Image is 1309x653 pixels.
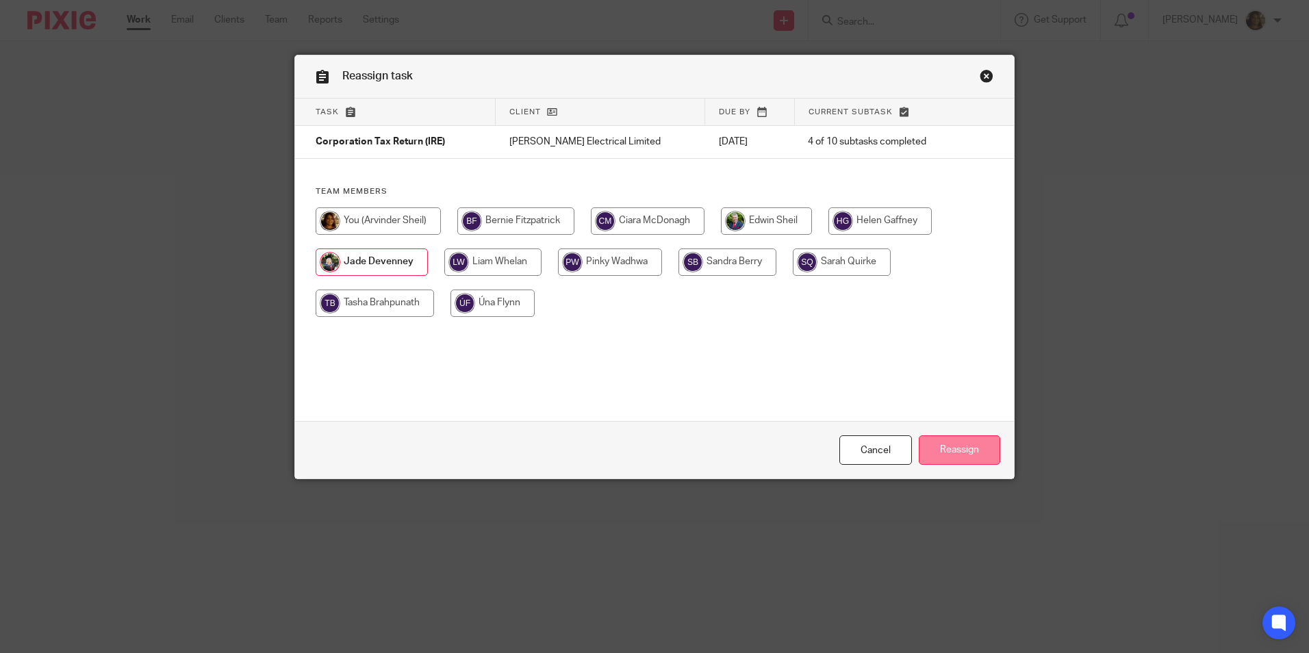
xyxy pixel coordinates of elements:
p: [PERSON_NAME] Electrical Limited [509,135,691,149]
td: 4 of 10 subtasks completed [794,126,965,159]
span: Corporation Tax Return (IRE) [316,138,445,147]
a: Close this dialog window [980,69,993,88]
a: Close this dialog window [839,435,912,465]
h4: Team members [316,186,993,197]
span: Current subtask [809,108,893,116]
span: Reassign task [342,71,413,81]
span: Due by [719,108,750,116]
p: [DATE] [719,135,780,149]
span: Task [316,108,339,116]
input: Reassign [919,435,1000,465]
span: Client [509,108,541,116]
